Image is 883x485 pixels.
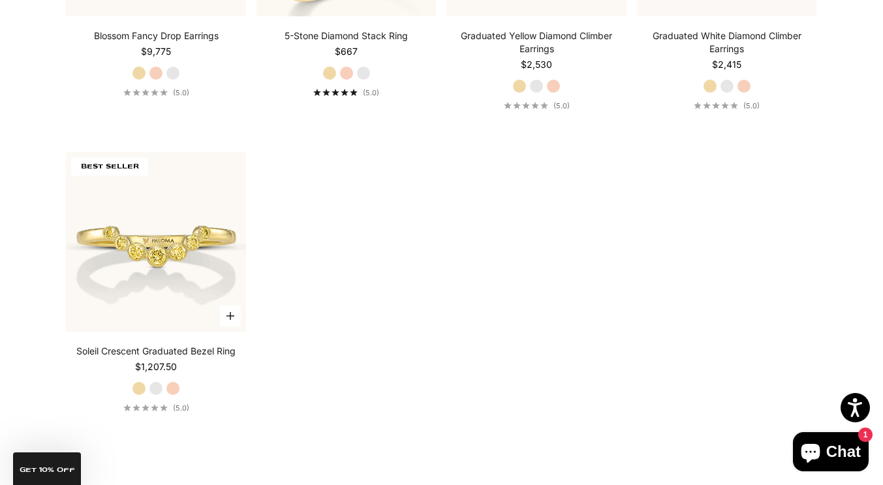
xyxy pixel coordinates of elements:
[313,88,379,97] a: 5.0 out of 5.0 stars(5.0)
[135,360,177,373] sale-price: $1,207.50
[13,452,81,485] div: GET 10% Off
[141,45,171,58] sale-price: $9,775
[637,29,817,55] a: Graduated White Diamond Climber Earrings
[363,88,379,97] span: (5.0)
[76,345,236,358] a: Soleil Crescent Graduated Bezel Ring
[504,102,548,109] div: 5.0 out of 5.0 stars
[66,152,246,332] img: #YellowGold
[173,88,189,97] span: (5.0)
[694,102,738,109] div: 5.0 out of 5.0 stars
[504,101,570,110] a: 5.0 out of 5.0 stars(5.0)
[94,29,219,42] a: Blossom Fancy Drop Earrings
[521,58,552,71] sale-price: $2,530
[123,404,168,411] div: 5.0 out of 5.0 stars
[285,29,408,42] a: 5-Stone Diamond Stack Ring
[712,58,741,71] sale-price: $2,415
[335,45,358,58] sale-price: $667
[313,89,358,96] div: 5.0 out of 5.0 stars
[446,29,627,55] a: Graduated Yellow Diamond Climber Earrings
[173,403,189,413] span: (5.0)
[553,101,570,110] span: (5.0)
[743,101,760,110] span: (5.0)
[123,89,168,96] div: 5.0 out of 5.0 stars
[123,88,189,97] a: 5.0 out of 5.0 stars(5.0)
[694,101,760,110] a: 5.0 out of 5.0 stars(5.0)
[789,432,873,475] inbox-online-store-chat: Shopify online store chat
[20,467,75,473] span: GET 10% Off
[71,157,148,176] span: BEST SELLER
[123,403,189,413] a: 5.0 out of 5.0 stars(5.0)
